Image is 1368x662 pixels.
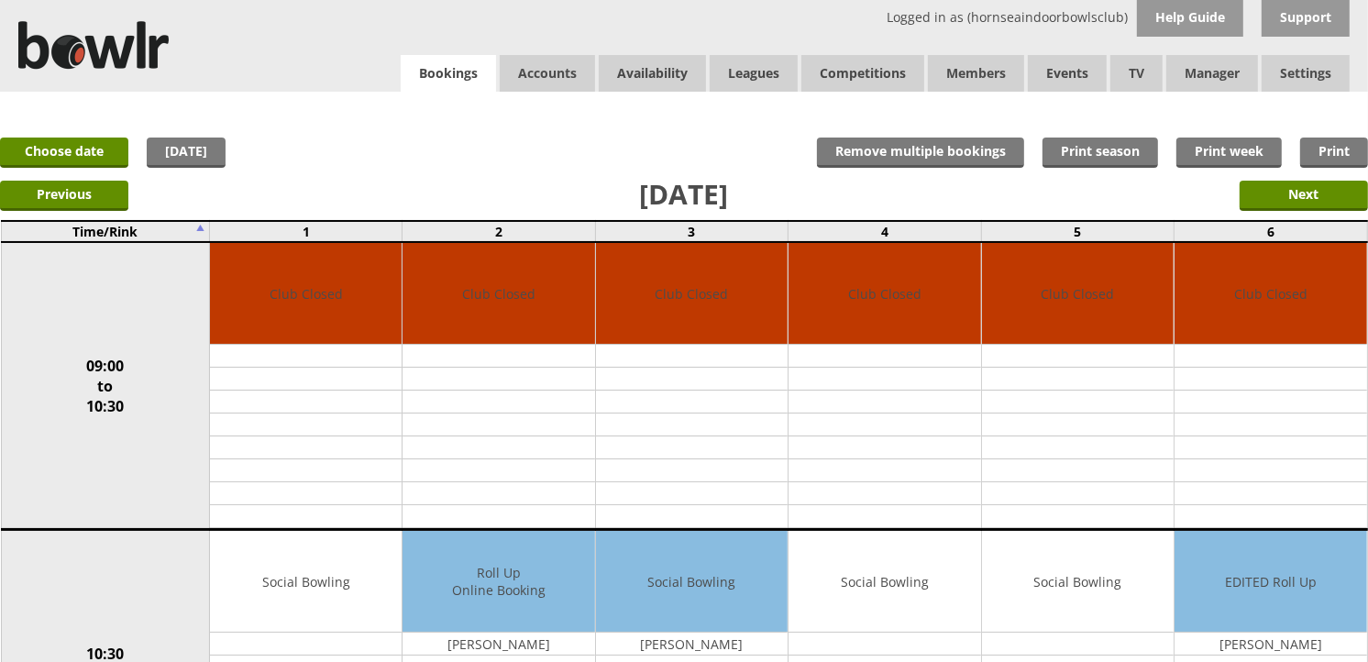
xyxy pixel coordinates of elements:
[1166,55,1258,92] span: Manager
[1262,55,1350,92] span: Settings
[403,633,594,656] td: [PERSON_NAME]
[1175,243,1366,345] td: Club Closed
[147,138,226,168] a: [DATE]
[403,243,594,345] td: Club Closed
[210,243,402,345] td: Club Closed
[1,242,210,530] td: 09:00 to 10:30
[1176,138,1282,168] a: Print week
[1110,55,1163,92] span: TV
[210,221,403,242] td: 1
[1,221,210,242] td: Time/Rink
[595,221,788,242] td: 3
[928,55,1024,92] span: Members
[596,633,788,656] td: [PERSON_NAME]
[789,221,981,242] td: 4
[401,55,496,93] a: Bookings
[817,138,1024,168] input: Remove multiple bookings
[710,55,798,92] a: Leagues
[1175,633,1366,656] td: [PERSON_NAME]
[596,531,788,633] td: Social Bowling
[789,531,980,633] td: Social Bowling
[599,55,706,92] a: Availability
[981,221,1174,242] td: 5
[982,243,1174,345] td: Club Closed
[403,531,594,633] td: Roll Up Online Booking
[982,531,1174,633] td: Social Bowling
[1175,531,1366,633] td: EDITED Roll Up
[500,55,595,92] span: Accounts
[403,221,595,242] td: 2
[596,243,788,345] td: Club Closed
[1043,138,1158,168] a: Print season
[1240,181,1368,211] input: Next
[1300,138,1368,168] a: Print
[210,531,402,633] td: Social Bowling
[1175,221,1367,242] td: 6
[789,243,980,345] td: Club Closed
[801,55,924,92] a: Competitions
[1028,55,1107,92] a: Events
